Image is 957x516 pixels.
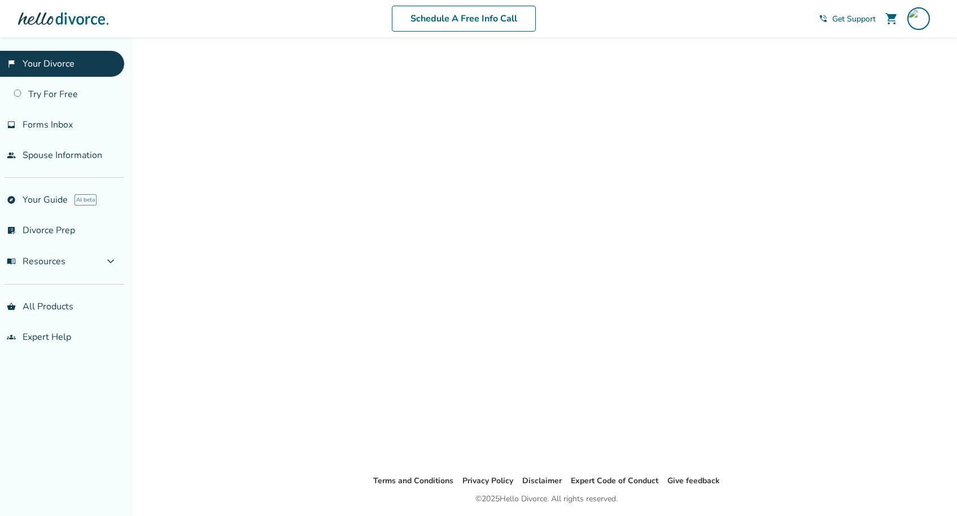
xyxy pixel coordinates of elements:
div: © 2025 Hello Divorce. All rights reserved. [475,492,618,506]
span: inbox [7,120,16,129]
span: menu_book [7,257,16,266]
span: list_alt_check [7,226,16,235]
a: Expert Code of Conduct [571,475,658,486]
span: explore [7,195,16,204]
span: people [7,151,16,160]
span: expand_more [104,255,117,268]
a: Terms and Conditions [373,475,453,486]
li: Disclaimer [522,474,562,488]
span: flag_2 [7,59,16,68]
img: william.trei.campbell@gmail.com [907,7,930,30]
li: Give feedback [667,474,720,488]
span: Resources [7,255,65,268]
span: shopping_basket [7,302,16,311]
span: AI beta [75,194,97,205]
span: phone_in_talk [819,14,828,23]
span: groups [7,333,16,342]
a: Privacy Policy [462,475,513,486]
a: Schedule A Free Info Call [392,6,536,32]
span: shopping_cart [885,12,898,25]
a: phone_in_talkGet Support [819,14,876,24]
span: Forms Inbox [23,119,73,131]
span: Get Support [832,14,876,24]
